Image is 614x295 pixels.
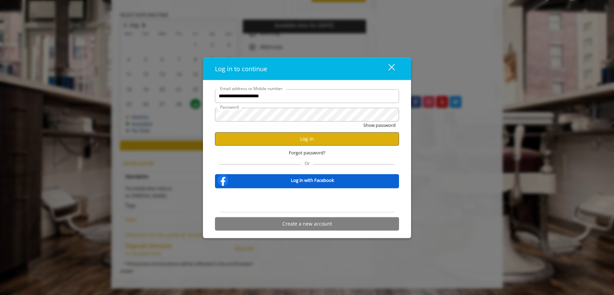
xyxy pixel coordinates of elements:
[363,121,396,129] button: Show password
[376,62,399,76] button: close dialog
[380,64,394,74] div: close dialog
[216,173,230,187] img: facebook-logo
[215,217,399,230] button: Create a new account
[217,85,286,91] label: Email address or Mobile number
[215,89,399,103] input: Email address or Mobile number
[291,177,334,184] b: Log in with Facebook
[215,132,399,145] button: Log in
[217,103,242,110] label: Password
[289,149,326,156] span: Forgot password?
[215,64,267,73] span: Log in to continue
[301,160,313,166] span: Or
[215,108,399,121] input: Password
[272,193,342,208] iframe: Sign in with Google Button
